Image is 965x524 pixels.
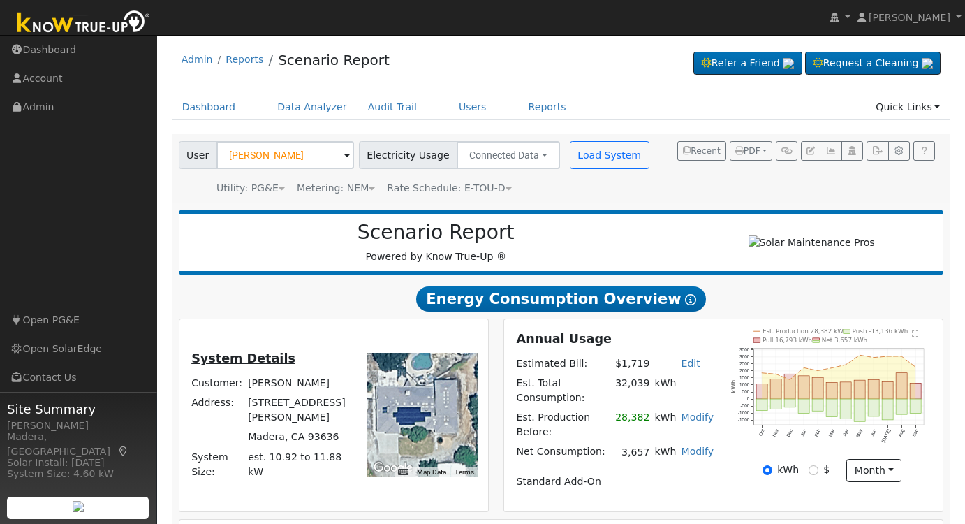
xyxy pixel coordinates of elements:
a: Scenario Report [278,52,390,68]
circle: onclick="" [789,379,791,381]
a: Audit Trail [358,94,427,120]
text: Feb [813,428,821,437]
div: [PERSON_NAME] [7,419,149,433]
circle: onclick="" [887,356,889,358]
text: 0 [747,396,750,401]
span: Alias: H2ETOUDN [387,182,511,194]
u: Annual Usage [517,332,612,346]
span: User [179,141,217,169]
rect: onclick="" [812,377,823,399]
text: Net 3,657 kWh [822,337,868,344]
td: [PERSON_NAME] [246,374,352,393]
a: Request a Cleaning [805,52,941,75]
img: retrieve [783,58,794,69]
text: Jan [800,428,807,437]
div: Metering: NEM [297,181,375,196]
text: May [855,428,864,439]
text: 3500 [739,347,750,352]
label: kWh [777,463,799,477]
span: Energy Consumption Overview [416,286,705,312]
button: Settings [888,141,910,161]
a: Terms (opens in new tab) [455,468,474,476]
rect: onclick="" [854,399,865,421]
rect: onclick="" [910,384,921,400]
text: -1000 [738,410,750,415]
td: Est. Production Before: [514,408,613,442]
div: Powered by Know True-Up ® [186,221,686,264]
rect: onclick="" [770,399,781,409]
text: Mar [827,428,835,438]
text: 2500 [739,361,750,366]
rect: onclick="" [868,399,879,416]
td: Standard Add-On [514,472,716,492]
text: -1500 [738,417,750,422]
circle: onclick="" [761,372,763,374]
input: Select a User [216,141,354,169]
circle: onclick="" [803,367,805,369]
td: 3,657 [613,442,652,463]
rect: onclick="" [910,399,921,413]
img: Know True-Up [10,8,157,39]
circle: onclick="" [775,373,777,375]
button: Connected Data [457,141,560,169]
input: kWh [763,465,772,475]
span: PDF [735,146,760,156]
a: Reports [226,54,263,65]
td: System Size: [189,447,246,481]
span: est. 10.92 to 11.88 kW [248,451,341,477]
td: $1,719 [613,354,652,373]
h2: Scenario Report [193,221,679,245]
rect: onclick="" [868,379,879,399]
rect: onclick="" [826,399,837,416]
td: [STREET_ADDRESS][PERSON_NAME] [246,393,352,428]
a: Users [448,94,497,120]
button: Load System [570,141,649,169]
rect: onclick="" [798,376,809,399]
text: -500 [740,403,749,408]
a: Dashboard [172,94,246,120]
a: Reports [518,94,577,120]
a: Quick Links [865,94,950,120]
a: Map [117,446,130,457]
td: Madera, CA 93636 [246,428,352,447]
rect: onclick="" [840,382,851,399]
td: 28,382 [613,408,652,442]
circle: onclick="" [915,366,917,368]
input: $ [809,465,818,475]
span: Electricity Usage [359,141,457,169]
rect: onclick="" [812,399,823,411]
text: Sep [911,428,920,438]
a: Help Link [913,141,935,161]
circle: onclick="" [831,367,833,369]
a: Edit [681,358,700,369]
button: Generate Report Link [776,141,797,161]
text: 1500 [739,375,750,380]
rect: onclick="" [840,399,851,419]
text: Dec [786,428,794,438]
img: Solar Maintenance Pros [749,235,875,250]
text: Apr [842,428,850,437]
a: Modify [681,446,714,457]
td: System Size [246,447,352,481]
button: Multi-Series Graph [820,141,841,161]
rect: onclick="" [882,399,893,420]
button: Map Data [417,467,446,477]
img: retrieve [73,501,84,512]
button: PDF [730,141,772,161]
text:  [912,330,918,337]
u: System Details [191,351,295,365]
button: Recent [677,141,726,161]
td: kWh [652,373,716,407]
rect: onclick="" [826,383,837,400]
circle: onclick="" [817,370,819,372]
div: Madera, [GEOGRAPHIC_DATA] [7,430,149,459]
rect: onclick="" [784,374,795,399]
circle: onclick="" [873,356,875,358]
td: 32,039 [613,373,652,407]
rect: onclick="" [756,384,767,400]
a: Admin [182,54,213,65]
i: Show Help [685,294,696,305]
rect: onclick="" [882,382,893,399]
circle: onclick="" [859,354,861,356]
text: Push -13,136 kWh [853,328,908,335]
